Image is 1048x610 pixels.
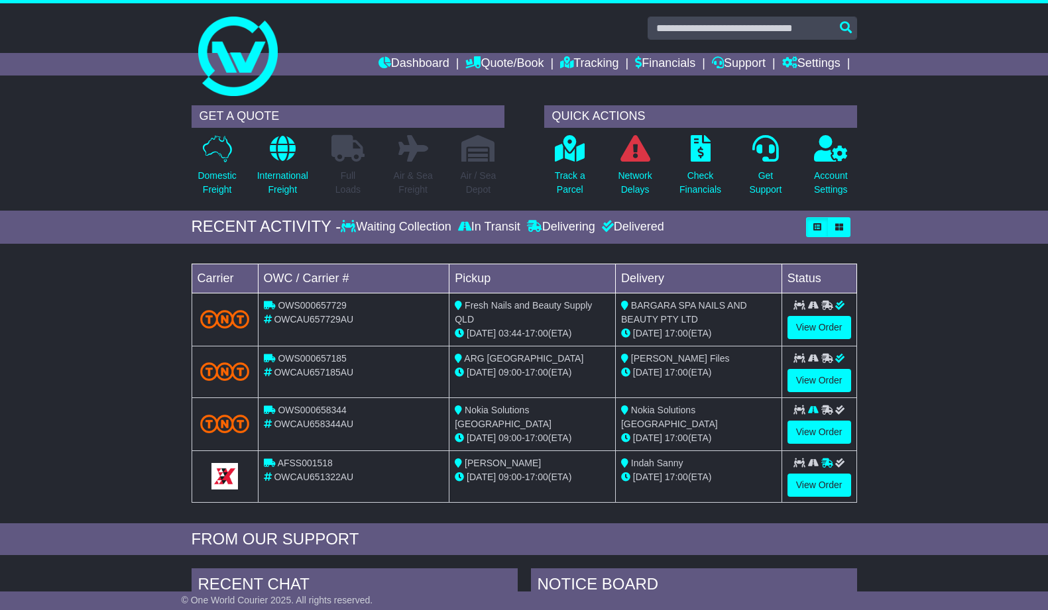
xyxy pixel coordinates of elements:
img: TNT_Domestic.png [200,310,250,328]
span: OWCAU651322AU [274,472,353,482]
td: Pickup [449,264,616,293]
span: 03:44 [498,328,522,338]
span: ARG [GEOGRAPHIC_DATA] [464,353,583,364]
div: Delivered [599,220,664,234]
span: 17:00 [665,367,688,378]
p: Domestic Freight [198,169,236,197]
div: In Transit [455,220,524,234]
span: [PERSON_NAME] Files [631,353,730,364]
span: OWS000658344 [278,405,347,415]
div: Waiting Collection [341,220,454,234]
span: Indah Sanny [631,458,683,468]
span: 17:00 [665,472,688,482]
p: Get Support [749,169,782,197]
span: 17:00 [525,472,548,482]
span: [DATE] [633,328,662,338]
span: 17:00 [665,328,688,338]
a: Support [712,53,766,76]
div: GET A QUOTE [192,105,504,128]
span: 17:00 [525,432,548,443]
td: Delivery [615,264,782,293]
p: Track a Parcel [555,169,585,197]
div: (ETA) [621,470,776,484]
span: 17:00 [665,432,688,443]
span: Nokia Solutions [GEOGRAPHIC_DATA] [455,405,552,429]
p: Check Financials [679,169,721,197]
div: - (ETA) [455,470,610,484]
div: (ETA) [621,366,776,380]
a: Tracking [560,53,618,76]
span: 09:00 [498,472,522,482]
a: Quote/Book [465,53,544,76]
span: [DATE] [633,367,662,378]
span: [DATE] [633,472,662,482]
p: Air & Sea Freight [394,169,433,197]
a: AccountSettings [813,134,848,204]
img: TNT_Domestic.png [200,362,250,380]
a: CheckFinancials [679,134,722,204]
div: RECENT CHAT [192,568,518,604]
a: View Order [787,369,851,392]
div: NOTICE BOARD [531,568,857,604]
a: DomesticFreight [197,134,237,204]
span: 17:00 [525,328,548,338]
p: Account Settings [814,169,848,197]
td: Carrier [192,264,258,293]
p: Air / Sea Depot [461,169,496,197]
a: GetSupport [748,134,782,204]
a: Dashboard [378,53,449,76]
span: OWS000657729 [278,300,347,311]
span: OWCAU658344AU [274,419,353,429]
span: [DATE] [467,328,496,338]
p: International Freight [257,169,308,197]
img: GetCarrierServiceLogo [211,463,238,489]
span: BARGARA SPA NAILS AND BEAUTY PTY LTD [621,300,747,325]
span: 09:00 [498,432,522,443]
span: [DATE] [467,472,496,482]
span: 17:00 [525,367,548,378]
span: OWS000657185 [278,353,347,364]
div: QUICK ACTIONS [544,105,857,128]
span: [DATE] [467,367,496,378]
span: OWCAU657729AU [274,314,353,325]
div: (ETA) [621,327,776,340]
span: 09:00 [498,367,522,378]
p: Network Delays [618,169,652,197]
a: Financials [635,53,695,76]
div: - (ETA) [455,327,610,340]
div: RECENT ACTIVITY - [192,217,341,236]
span: Nokia Solutions [GEOGRAPHIC_DATA] [621,405,718,429]
div: FROM OUR SUPPORT [192,530,857,549]
span: AFSS001518 [278,458,333,468]
a: InternationalFreight [257,134,309,204]
span: OWCAU657185AU [274,367,353,378]
a: View Order [787,474,851,497]
p: Full Loads [331,169,365,197]
a: Track aParcel [554,134,586,204]
a: View Order [787,316,851,339]
span: [DATE] [467,432,496,443]
span: Fresh Nails and Beauty Supply QLD [455,300,592,325]
td: Status [782,264,856,293]
a: NetworkDelays [617,134,652,204]
span: © One World Courier 2025. All rights reserved. [182,595,373,605]
a: View Order [787,421,851,444]
div: - (ETA) [455,366,610,380]
img: TNT_Domestic.png [200,415,250,432]
td: OWC / Carrier # [258,264,449,293]
span: [PERSON_NAME] [465,458,541,468]
div: - (ETA) [455,431,610,445]
a: Settings [782,53,841,76]
span: [DATE] [633,432,662,443]
div: (ETA) [621,431,776,445]
div: Delivering [524,220,599,234]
